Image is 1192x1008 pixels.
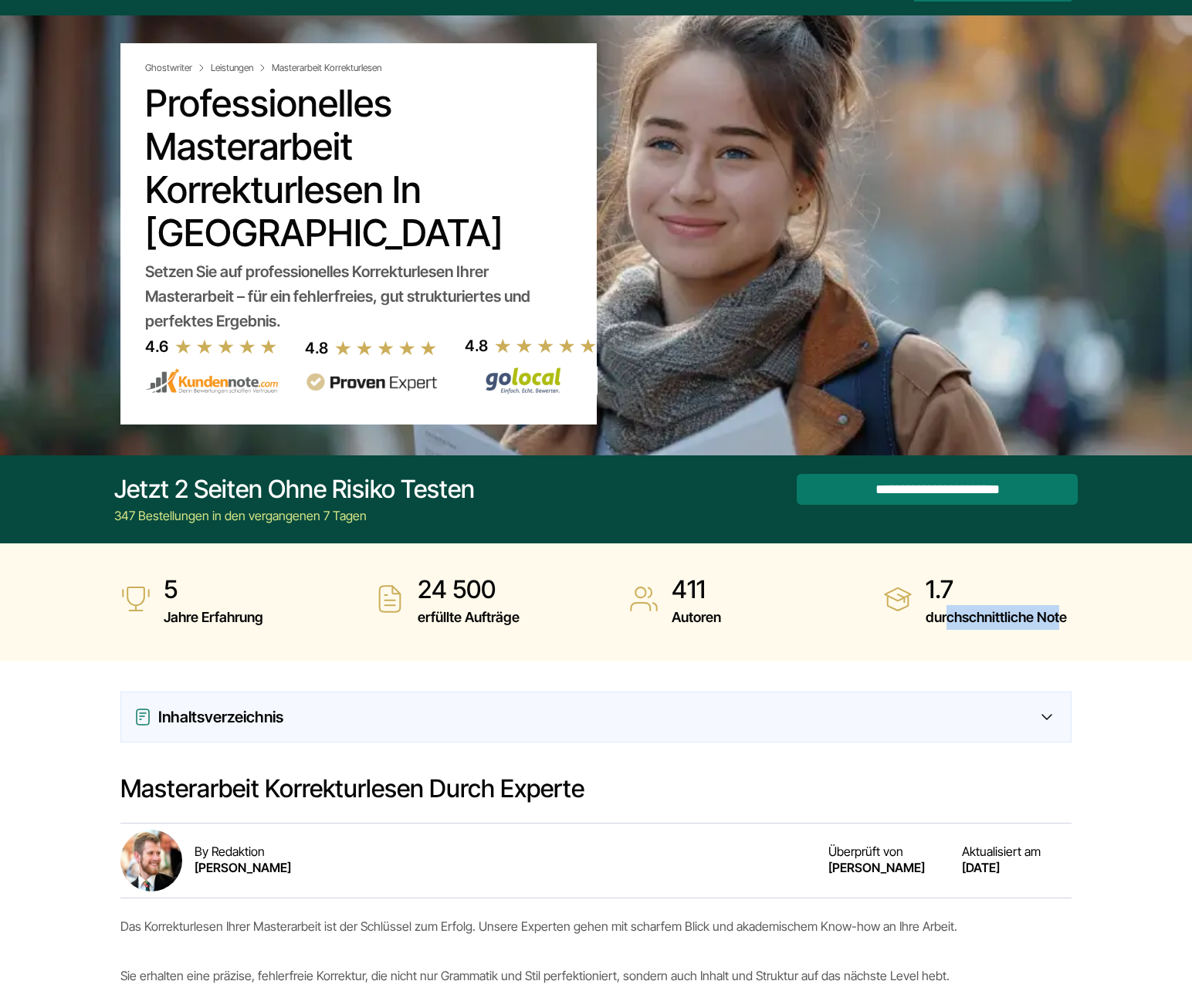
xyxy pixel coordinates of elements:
[134,705,1058,729] div: Inhaltsverzeichnis
[145,368,278,394] img: kundennote
[145,259,572,333] div: Setzen Sie auf professionelles Korrekturlesen Ihrer Masterarbeit – für ein fehlerfreies, gut stru...
[828,858,925,877] p: [PERSON_NAME]
[672,605,721,630] span: Autoren
[465,333,488,358] div: 4.8
[926,574,1067,605] strong: 1.7
[828,844,925,877] div: Überprüft von
[926,605,1067,630] span: durchschnittliche Note
[120,917,1072,935] p: Das Korrekturlesen Ihrer Masterarbeit ist der Schlüssel zum Erfolg. Unsere Experten gehen mit sch...
[465,367,598,394] img: Wirschreiben Bewertungen
[628,583,659,614] img: Autoren
[120,966,1072,985] p: Sie erhalten eine präzise, fehlerfreie Korrektur, die nicht nur Grammatik und Stil perfektioniert...
[195,844,291,877] div: By Redaktion
[120,583,151,614] img: Jahre Erfahrung
[114,506,475,525] div: 347 Bestellungen in den vergangenen 7 Tagen
[211,62,269,74] a: Leistungen
[962,858,1041,877] p: [DATE]
[882,583,913,614] img: durchschnittliche Note
[120,830,182,891] img: Heinrich Pethke
[272,62,381,74] span: Masterarbeit Korrekturlesen
[164,605,263,630] span: Jahre Erfahrung
[145,62,208,74] a: Ghostwriter
[145,82,572,255] h1: Professionelles Masterarbeit Korrekturlesen in [GEOGRAPHIC_DATA]
[195,858,291,877] p: [PERSON_NAME]
[418,574,520,605] strong: 24 500
[962,844,1041,877] div: Aktualisiert am
[334,340,438,357] img: stars
[418,605,520,630] span: erfüllte Aufträge
[114,474,475,505] div: Jetzt 2 Seiten ohne Risiko testen
[145,334,168,359] div: 4.6
[120,773,1072,804] h2: Masterarbeit Korrekturlesen durch Experte
[164,574,263,605] strong: 5
[672,574,721,605] strong: 411
[174,338,278,355] img: stars
[494,337,598,354] img: stars
[305,336,328,360] div: 4.8
[305,373,438,392] img: provenexpert reviews
[374,583,405,614] img: erfüllte Aufträge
